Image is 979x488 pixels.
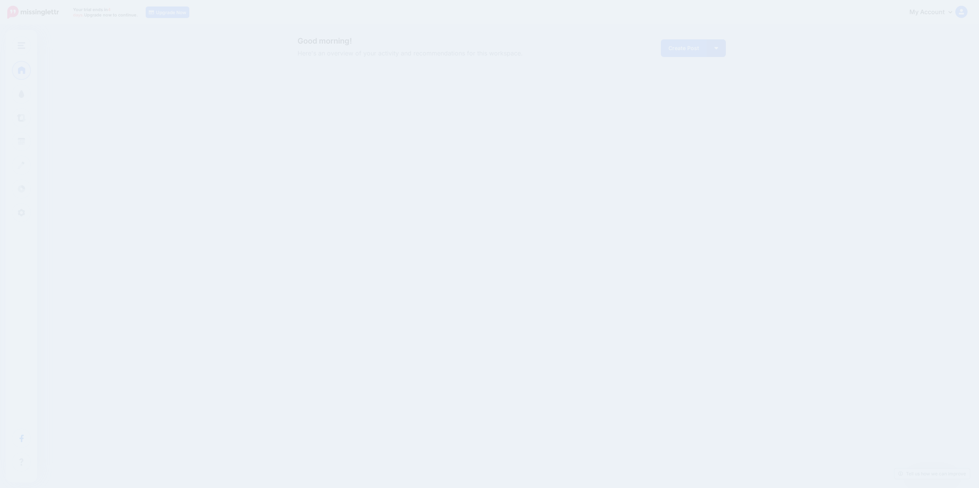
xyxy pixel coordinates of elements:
img: arrow-down-white.png [714,47,718,49]
a: Tell us how we can improve [894,468,970,479]
img: menu.png [18,42,25,49]
span: Here's an overview of your activity and recommendations for this workspace. [298,49,579,59]
span: 4 days. [73,7,111,18]
img: Missinglettr [7,6,59,19]
a: My Account [902,3,968,22]
p: Your trial ends in Upgrade now to continue. [73,7,138,18]
a: Create Post [661,39,707,57]
a: Upgrade Now [146,7,189,18]
span: Good morning! [298,36,352,46]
